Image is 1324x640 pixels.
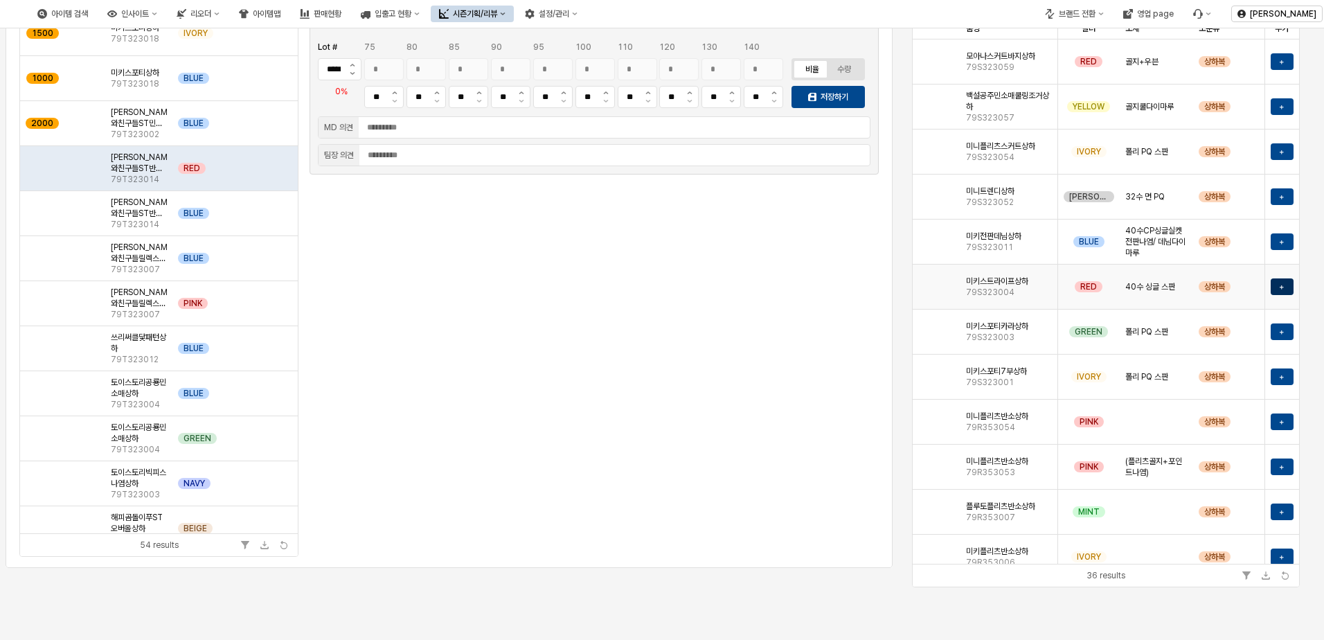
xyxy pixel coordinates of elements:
div: + [1280,461,1285,472]
div: + [1280,56,1285,67]
button: Refresh [1277,567,1294,584]
div: 수량 [837,64,851,74]
span: 미키스트라이프상하 [966,276,1028,287]
span: BLUE [184,388,204,399]
div: 아이템 검색 [51,9,88,19]
span: 백설공주민소매쿨링조거상하 [966,90,1052,112]
div: MD 의견 [324,121,353,134]
div: + [1271,188,1294,205]
span: 110 [618,42,633,52]
button: 영업 page [1115,6,1182,22]
span: IVORY [1077,551,1101,562]
span: 상하복 [1204,416,1225,427]
div: + [1271,323,1294,340]
div: + [1280,281,1285,292]
span: 토이스토리공룡민소매상하 [111,422,167,444]
span: BLUE [1079,236,1099,247]
span: 79T323007 [111,264,160,275]
span: 100 [575,42,591,52]
span: 미니플리츠스커트상하 [966,141,1035,152]
div: + [1280,551,1285,562]
span: 80 [406,42,418,52]
div: + [1271,368,1294,385]
p: [PERSON_NAME] [1250,8,1316,19]
div: + [1271,504,1294,520]
span: GREEN [184,433,211,444]
div: 리오더 [190,9,211,19]
div: + [1280,191,1285,202]
span: YELLOW [1073,101,1104,112]
button: 리오더 [168,6,228,22]
span: 미니플리츠반소상하 [966,456,1028,467]
button: 인사이트 [99,6,165,22]
span: BLUE [184,208,204,219]
button: 증가 [765,87,782,98]
div: 54 results [140,538,179,552]
span: 79T323002 [111,129,159,140]
button: 증가 [470,87,487,98]
span: [PERSON_NAME]와친구들릴렉스상하 [111,287,167,309]
span: 79T323007 [111,309,160,320]
span: [PERSON_NAME]와친구들릴렉스상하 [111,242,167,264]
div: 아이템맵 [253,9,280,19]
span: [PERSON_NAME]와친구들ST반팔상하 [111,152,167,174]
span: PINK [1080,416,1098,427]
div: + [1271,53,1294,70]
div: + [1271,549,1294,565]
span: IVORY [1077,146,1101,157]
span: 2000 [31,118,53,129]
span: 79T323004 [111,399,160,410]
div: Table toolbar [20,533,298,556]
div: + [1280,101,1285,112]
div: Table toolbar [913,564,1299,587]
button: Lot # 증가 [343,59,361,70]
span: [PERSON_NAME] [1069,191,1108,202]
div: 36 results [1086,569,1125,583]
span: [PERSON_NAME]와친구들ST반팔상하 [111,197,167,219]
div: + [1271,459,1294,475]
span: 79S323059 [966,62,1014,73]
span: (플리츠골지+포인트나염) [1125,456,1188,478]
span: 상하복 [1204,551,1225,562]
button: 저장하기 [791,86,865,108]
div: 브랜드 전환 [1059,9,1095,19]
span: 79S323011 [966,242,1013,253]
span: BLUE [184,118,204,129]
span: 상하복 [1204,281,1225,292]
span: 79T323014 [111,219,159,230]
span: 79R353054 [966,422,1015,433]
div: 설정/관리 [539,9,569,19]
span: 미키플리츠반소상하 [966,546,1028,557]
button: 증가 [723,87,740,98]
span: 해피곰돌이푸ST오버올상하 [111,512,167,534]
span: 상하복 [1204,56,1225,67]
p: 0% [323,85,359,98]
span: 79T323012 [111,354,159,365]
div: + [1271,278,1294,295]
span: 미키스포티카라상하 [966,321,1028,332]
span: 미키스포티7부상하 [966,366,1027,377]
span: 쓰리써클닻패턴상하 [111,332,167,354]
span: IVORY [1077,371,1101,382]
span: 품명 [966,23,980,34]
button: 증가 [681,87,698,98]
button: 판매현황 [292,6,350,22]
div: Menu item 6 [1185,6,1219,22]
span: 40수CP싱글실켓전판나염/ 데님다이마루 [1125,225,1188,258]
button: 증가 [597,87,614,98]
span: 상하복 [1204,191,1225,202]
div: 시즌기획/리뷰 [453,9,497,19]
span: 상하복 [1204,371,1225,382]
span: 90 [491,42,502,52]
span: 79R353007 [966,512,1015,523]
span: 미키스포티상하 [111,67,159,78]
div: + [1280,416,1285,427]
span: RED [184,163,200,174]
span: BLUE [184,343,204,354]
div: + [1280,236,1285,247]
button: 시즌기획/리뷰 [431,6,514,22]
span: 40수 싱글 스판 [1125,281,1175,292]
span: 79T323014 [111,174,159,185]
